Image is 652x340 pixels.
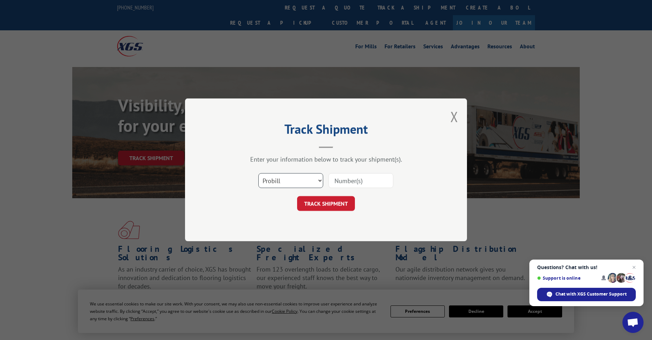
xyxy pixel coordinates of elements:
[297,196,355,211] button: TRACK SHIPMENT
[328,174,393,188] input: Number(s)
[220,156,432,164] div: Enter your information below to track your shipment(s).
[450,107,458,126] button: Close modal
[537,275,596,281] span: Support is online
[220,124,432,138] h2: Track Shipment
[555,291,627,297] span: Chat with XGS Customer Support
[537,288,636,301] div: Chat with XGS Customer Support
[630,263,638,272] span: Close chat
[537,265,636,270] span: Questions? Chat with us!
[622,312,644,333] div: Open chat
